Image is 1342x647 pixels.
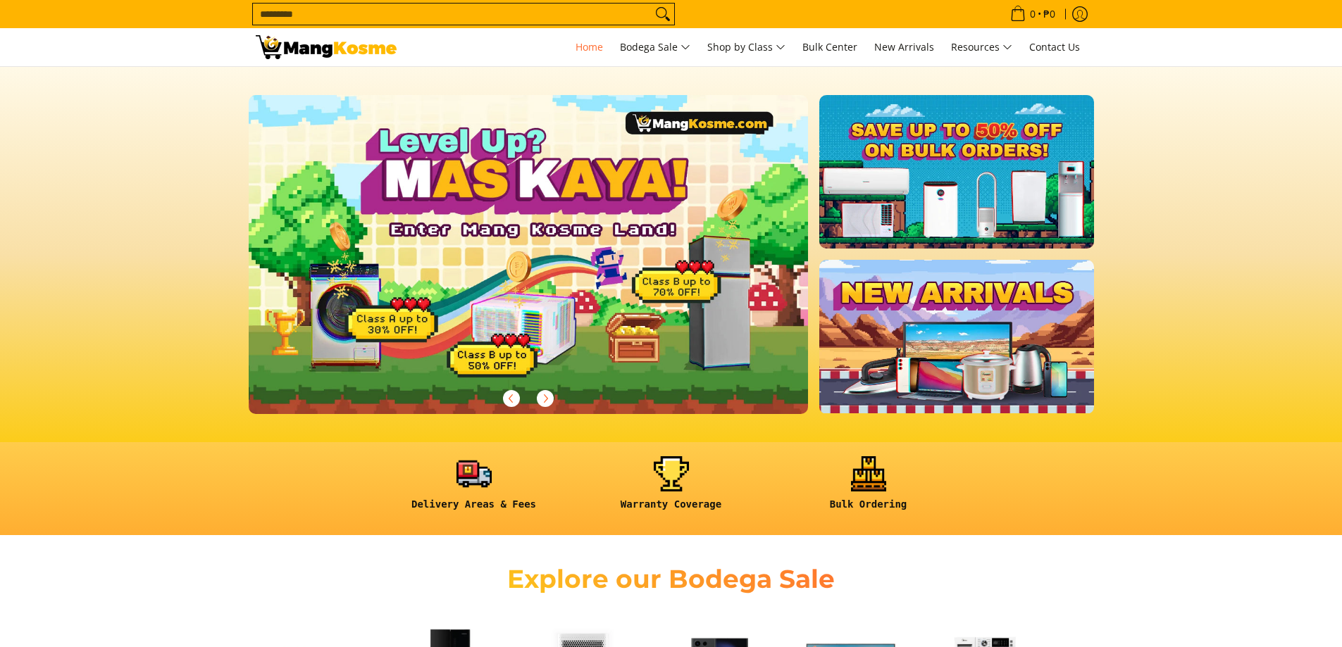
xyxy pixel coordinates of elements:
[256,35,397,59] img: Mang Kosme: Your Home Appliances Warehouse Sale Partner!
[249,95,809,414] img: Gaming desktop banner
[652,4,674,25] button: Search
[1006,6,1060,22] span: •
[576,40,603,54] span: Home
[620,39,690,56] span: Bodega Sale
[467,563,876,595] h2: Explore our Bodega Sale
[580,456,763,522] a: <h6><strong>Warranty Coverage</strong></h6>
[707,39,785,56] span: Shop by Class
[795,28,864,66] a: Bulk Center
[1029,40,1080,54] span: Contact Us
[1022,28,1087,66] a: Contact Us
[874,40,934,54] span: New Arrivals
[951,39,1012,56] span: Resources
[867,28,941,66] a: New Arrivals
[383,456,566,522] a: <h6><strong>Delivery Areas & Fees</strong></h6>
[530,383,561,414] button: Next
[1028,9,1038,19] span: 0
[1041,9,1057,19] span: ₱0
[944,28,1019,66] a: Resources
[613,28,697,66] a: Bodega Sale
[496,383,527,414] button: Previous
[700,28,793,66] a: Shop by Class
[569,28,610,66] a: Home
[777,456,960,522] a: <h6><strong>Bulk Ordering</strong></h6>
[802,40,857,54] span: Bulk Center
[411,28,1087,66] nav: Main Menu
